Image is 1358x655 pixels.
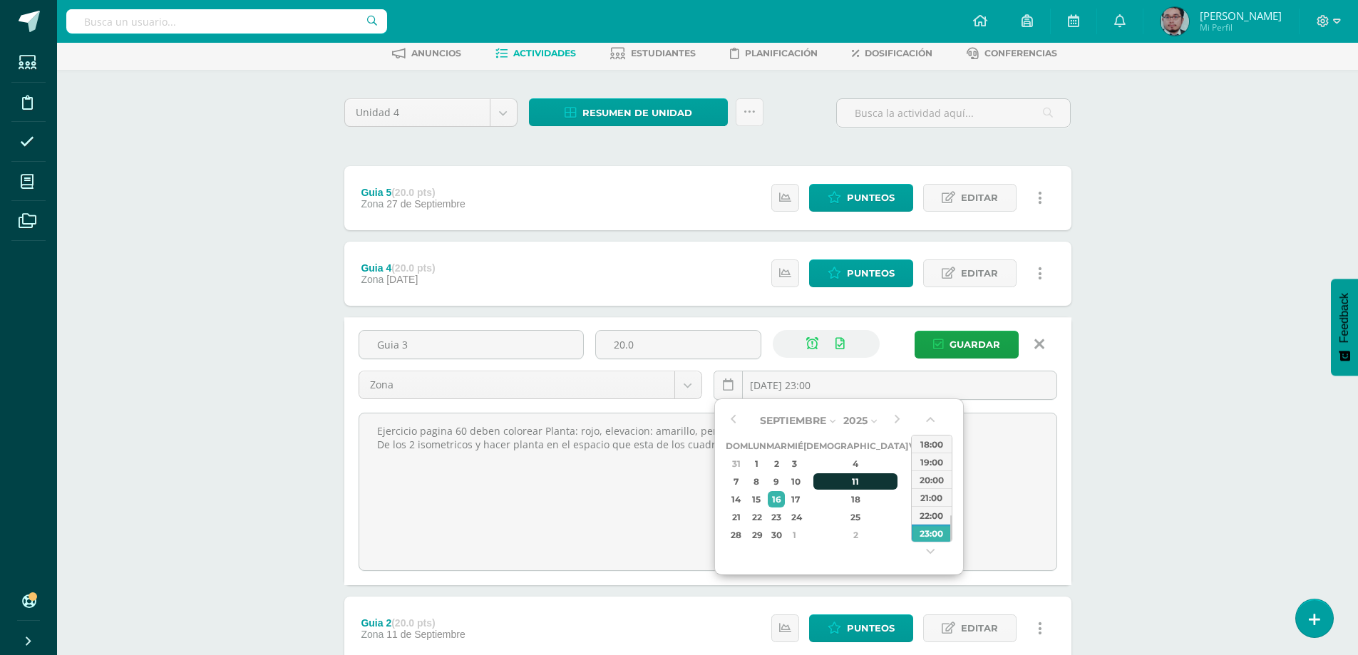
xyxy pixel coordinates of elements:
[749,455,764,472] div: 1
[813,527,897,543] div: 2
[745,48,818,58] span: Planificación
[847,185,895,211] span: Punteos
[768,491,784,507] div: 16
[912,488,952,506] div: 21:00
[361,262,435,274] div: Guia 4
[392,42,461,65] a: Anuncios
[1338,293,1351,343] span: Feedback
[768,509,784,525] div: 23
[726,437,748,455] th: Dom
[1200,9,1282,23] span: [PERSON_NAME]
[915,331,1019,359] button: Guardar
[610,42,696,65] a: Estudiantes
[748,437,766,455] th: Lun
[1200,21,1282,33] span: Mi Perfil
[631,48,696,58] span: Estudiantes
[749,509,764,525] div: 22
[813,491,897,507] div: 18
[1331,279,1358,376] button: Feedback - Mostrar encuesta
[984,48,1057,58] span: Conferencias
[809,184,913,212] a: Punteos
[714,371,1056,399] input: Fecha de entrega
[813,509,897,525] div: 25
[391,187,435,198] strong: (20.0 pts)
[728,491,746,507] div: 14
[847,260,895,287] span: Punteos
[950,331,1000,358] span: Guardar
[513,48,576,58] span: Actividades
[728,509,746,525] div: 21
[391,617,435,629] strong: (20.0 pts)
[1161,7,1189,36] img: c79a8ee83a32926c67f9bb364e6b58c4.png
[749,527,764,543] div: 29
[852,42,932,65] a: Dosificación
[912,435,952,453] div: 18:00
[749,473,764,490] div: 8
[961,260,998,287] span: Editar
[730,42,818,65] a: Planificación
[495,42,576,65] a: Actividades
[961,615,998,641] span: Editar
[361,617,465,629] div: Guia 2
[910,527,922,543] div: 3
[910,473,922,490] div: 12
[749,491,764,507] div: 15
[961,185,998,211] span: Editar
[912,524,952,542] div: 23:00
[356,99,479,126] span: Unidad 4
[359,331,583,359] input: Título
[596,331,761,359] input: Puntos máximos
[787,437,803,455] th: Mié
[728,473,746,490] div: 7
[865,48,932,58] span: Dosificación
[345,99,517,126] a: Unidad 4
[361,198,384,210] span: Zona
[809,259,913,287] a: Punteos
[361,629,384,640] span: Zona
[788,509,801,525] div: 24
[411,48,461,58] span: Anuncios
[386,629,465,640] span: 11 de Septiembre
[361,187,465,198] div: Guia 5
[728,455,746,472] div: 31
[529,98,728,126] a: Resumen de unidad
[803,437,908,455] th: [DEMOGRAPHIC_DATA]
[391,262,435,274] strong: (20.0 pts)
[66,9,387,33] input: Busca un usuario...
[912,453,952,470] div: 19:00
[809,614,913,642] a: Punteos
[813,455,897,472] div: 4
[768,527,784,543] div: 30
[760,414,826,427] span: Septiembre
[910,455,922,472] div: 5
[788,527,801,543] div: 1
[359,371,701,398] a: Zona
[361,274,384,285] span: Zona
[768,473,784,490] div: 9
[788,473,801,490] div: 10
[813,473,897,490] div: 11
[728,527,746,543] div: 28
[386,198,465,210] span: 27 de Septiembre
[910,509,922,525] div: 26
[788,455,801,472] div: 3
[837,99,1070,127] input: Busca la actividad aquí...
[370,371,664,398] span: Zona
[386,274,418,285] span: [DATE]
[766,437,787,455] th: Mar
[912,470,952,488] div: 20:00
[768,455,784,472] div: 2
[582,100,692,126] span: Resumen de unidad
[910,491,922,507] div: 19
[847,615,895,641] span: Punteos
[908,437,925,455] th: Vie
[967,42,1057,65] a: Conferencias
[788,491,801,507] div: 17
[843,414,868,427] span: 2025
[912,506,952,524] div: 22:00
